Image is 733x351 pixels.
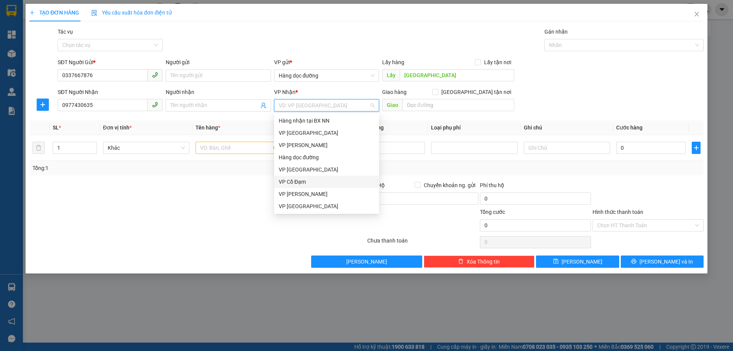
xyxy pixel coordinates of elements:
button: save[PERSON_NAME] [536,256,619,268]
input: VD: Bàn, Ghế [195,142,282,154]
input: Ghi Chú [524,142,610,154]
button: plus [37,99,49,111]
div: VP [GEOGRAPHIC_DATA] [279,202,375,210]
span: Xóa Thông tin [467,257,500,266]
img: icon [91,10,97,16]
div: Hàng dọc đường [279,153,375,162]
span: Lấy hàng [382,59,404,65]
label: Tác vụ [58,29,73,35]
span: close [694,11,700,17]
input: Dọc đường [400,69,514,81]
div: VP [GEOGRAPHIC_DATA] [279,129,375,137]
span: Cước hàng [616,125,643,131]
span: SL [53,125,59,131]
span: plus [29,10,35,15]
span: VP Nhận [274,89,295,95]
div: Phí thu hộ [480,181,591,192]
span: TẠO ĐƠN HÀNG [29,10,79,16]
span: Yêu cầu xuất hóa đơn điện tử [91,10,172,16]
input: Dọc đường [402,99,514,111]
span: plus [37,102,48,108]
div: Hàng nhận tại BX NN [274,115,379,127]
div: VP Hà Đông [274,163,379,176]
div: Hàng nhận tại BX NN [279,116,375,125]
button: Close [686,4,707,25]
span: Hàng dọc đường [279,70,375,81]
div: Người gửi [166,58,271,66]
div: VP Xuân Giang [274,200,379,212]
div: Người nhận [166,88,271,96]
span: [PERSON_NAME] [562,257,602,266]
span: Giao [382,99,402,111]
span: phone [152,72,158,78]
div: SĐT Người Nhận [58,88,163,96]
span: Chuyển khoản ng. gửi [421,181,478,189]
span: Đơn vị tính [103,125,132,131]
span: [PERSON_NAME] [346,257,387,266]
div: Hàng dọc đường [274,151,379,163]
span: [PERSON_NAME] và In [639,257,693,266]
span: Tên hàng [195,125,220,131]
div: Chưa thanh toán [366,236,479,250]
div: Tổng: 1 [32,164,283,172]
div: VP Mỹ Đình [274,127,379,139]
th: Loại phụ phí [428,120,520,135]
div: SĐT Người Gửi [58,58,163,66]
span: user-add [260,102,266,108]
div: VP Cương Gián [274,188,379,200]
div: VP Cổ Đạm [279,178,375,186]
label: Gán nhãn [544,29,568,35]
span: Thu Hộ [367,182,385,188]
input: 0 [355,142,425,154]
button: printer[PERSON_NAME] và In [621,256,704,268]
button: deleteXóa Thông tin [424,256,535,268]
div: VP [GEOGRAPHIC_DATA] [279,165,375,174]
button: plus [692,142,700,154]
span: Lấy tận nơi [481,58,514,66]
div: VP [PERSON_NAME] [279,190,375,198]
span: printer [631,259,636,265]
div: VP gửi [274,58,379,66]
span: Khác [108,142,185,154]
div: VP Hoàng Liệt [274,139,379,151]
span: plus [692,145,700,151]
button: delete [32,142,45,154]
span: Lấy [382,69,400,81]
span: save [553,259,559,265]
span: Giao hàng [382,89,407,95]
label: Hình thức thanh toán [593,209,643,215]
span: phone [152,102,158,108]
span: [GEOGRAPHIC_DATA] tận nơi [438,88,514,96]
span: Tổng cước [480,209,505,215]
div: VP Cổ Đạm [274,176,379,188]
button: [PERSON_NAME] [311,256,422,268]
div: VP [PERSON_NAME] [279,141,375,149]
span: delete [458,259,463,265]
th: Ghi chú [521,120,613,135]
